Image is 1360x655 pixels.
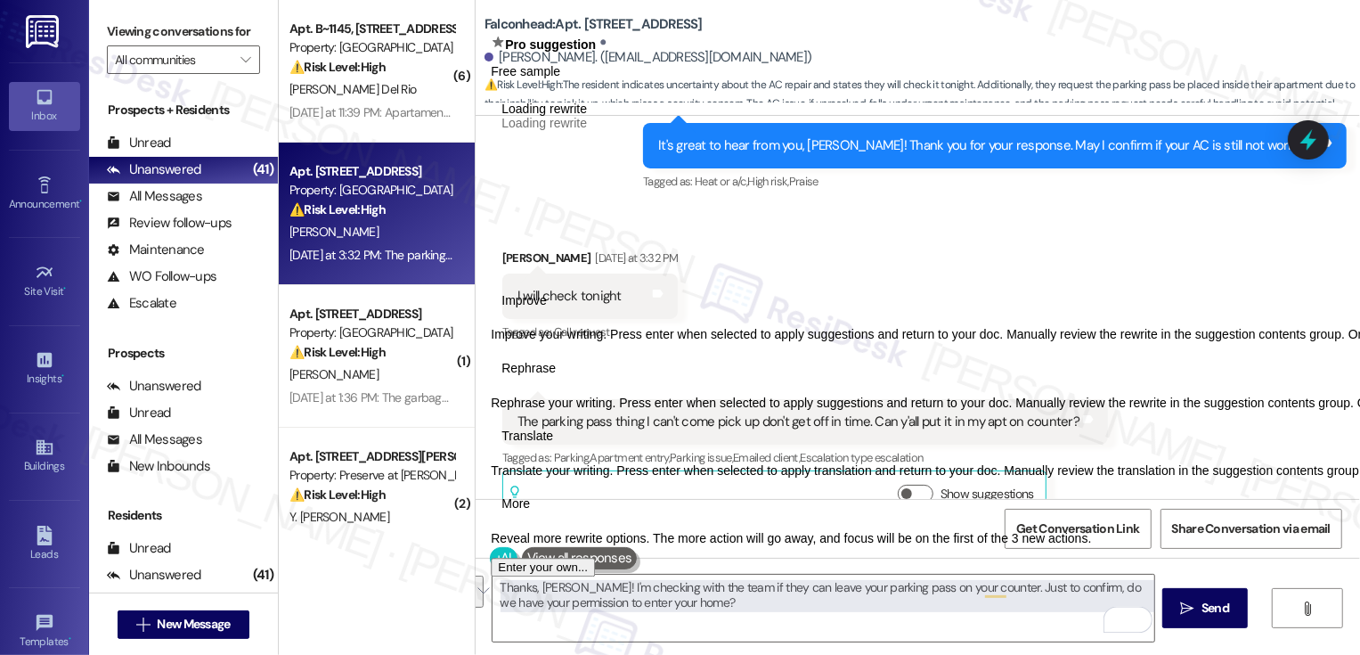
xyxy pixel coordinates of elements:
div: Unanswered [107,566,201,585]
div: Residents [89,506,278,525]
a: Site Visit • [9,258,80,306]
div: Property: [GEOGRAPHIC_DATA] [289,323,454,342]
a: Inbox [9,82,80,130]
div: Property: [GEOGRAPHIC_DATA] [289,38,454,57]
button: Send [1162,588,1249,628]
div: Apt. [STREET_ADDRESS] [289,162,454,181]
span: : The resident indicates uncertainty about the AC repair and states they will check it tonight. A... [485,76,1360,133]
div: [DATE] at 11:39 PM: Apartamento 1145 [PERSON_NAME] [289,104,569,120]
strong: ⚠️ Risk Level: High [289,201,386,217]
div: Property: Preserve at [PERSON_NAME][GEOGRAPHIC_DATA] [289,466,454,485]
div: (41) [248,561,278,589]
div: [DATE] at 3:32 PM: The parking pass thing I can't come pick up don't get off in time. Can y'all p... [289,247,901,263]
div: Prospects + Residents [89,101,278,119]
div: Unread [107,134,171,152]
span: New Message [157,615,230,634]
div: WO Follow-ups [107,267,216,286]
a: Insights • [9,345,80,393]
span: • [64,282,67,295]
span: [PERSON_NAME] [289,366,379,382]
div: All Messages [107,430,202,449]
i:  [240,53,250,67]
div: [DATE] at 1:36 PM: The garbage disposal is working now but i have not received a key for my outdo... [289,389,1169,405]
img: ResiDesk Logo [26,15,62,48]
strong: ⚠️ Risk Level: High [485,78,561,92]
span: [PERSON_NAME] [289,224,379,240]
div: Unanswered [107,160,201,179]
div: Maintenance [107,241,205,259]
strong: ⚠️ Risk Level: High [289,59,386,75]
b: Falconhead: Apt. [STREET_ADDRESS] [485,15,703,34]
div: Review follow-ups [107,214,232,233]
div: Unread [107,539,171,558]
button: New Message [118,610,249,639]
i:  [136,618,150,632]
div: Property: [GEOGRAPHIC_DATA] [289,181,454,200]
span: • [69,633,71,645]
div: Apt. [STREET_ADDRESS] [289,305,454,323]
span: • [61,370,64,382]
div: Escalate [107,294,176,313]
div: All Messages [107,187,202,206]
div: [PERSON_NAME]. ([EMAIL_ADDRESS][DOMAIN_NAME]) [485,48,812,67]
span: [PERSON_NAME] Del Rio [289,81,416,97]
div: Apt. B~1145, [STREET_ADDRESS] [289,20,454,38]
div: New Inbounds [107,457,210,476]
label: Viewing conversations for [107,18,260,45]
input: All communities [115,45,232,74]
div: Unanswered [107,377,201,396]
strong: ⚠️ Risk Level: High [289,344,386,360]
a: Buildings [9,432,80,480]
div: Prospects [89,344,278,363]
span: Send [1201,599,1229,618]
a: Leads [9,520,80,569]
strong: ⚠️ Risk Level: High [289,487,386,503]
div: (41) [248,156,278,184]
i:  [1301,602,1315,616]
span: • [79,195,82,208]
span: Y. [PERSON_NAME] [289,509,389,525]
textarea: To enrich screen reader interactions, please activate Accessibility in Grammarly extension settings [493,575,1154,642]
div: Unread [107,404,171,422]
div: Apt. [STREET_ADDRESS][PERSON_NAME] [289,447,454,466]
i:  [1181,602,1194,616]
